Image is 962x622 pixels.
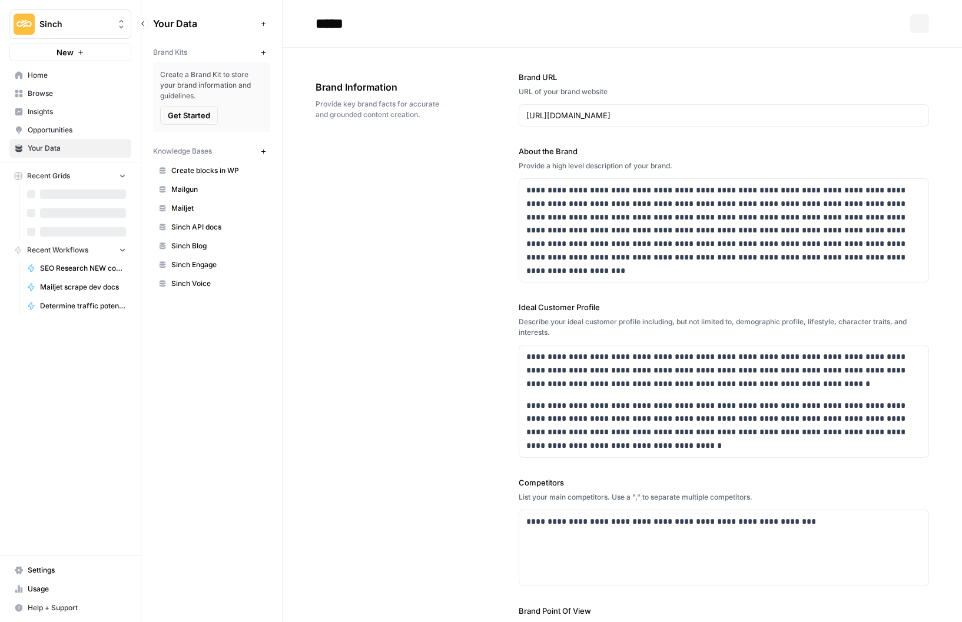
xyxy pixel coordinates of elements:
a: Sinch API docs [153,218,270,237]
span: Get Started [168,109,210,121]
span: Determine traffic potential for a keyword [40,301,126,311]
button: Recent Workflows [9,241,131,259]
button: Workspace: Sinch [9,9,131,39]
span: Home [28,70,126,81]
a: Home [9,66,131,85]
a: Determine traffic potential for a keyword [22,297,131,315]
span: Settings [28,565,126,576]
a: Browse [9,84,131,103]
span: New [57,46,74,58]
span: Create a Brand Kit to store your brand information and guidelines. [160,69,263,101]
span: Your Data [28,143,126,154]
span: Help + Support [28,603,126,613]
button: Help + Support [9,598,131,617]
span: Create blocks in WP [171,165,265,176]
label: Ideal Customer Profile [519,301,930,313]
span: Knowledge Bases [153,146,212,157]
span: Sinch Blog [171,241,265,251]
div: Describe your ideal customer profile including, but not limited to, demographic profile, lifestyl... [519,317,930,338]
a: Settings [9,561,131,580]
span: Mailgun [171,184,265,195]
span: Sinch API docs [171,222,265,232]
span: Sinch Engage [171,260,265,270]
button: New [9,44,131,61]
a: SEO Research NEW content [22,259,131,278]
span: Your Data [153,16,256,31]
div: URL of your brand website [519,87,930,97]
a: Sinch Voice [153,274,270,293]
a: Mailjet scrape dev docs [22,278,131,297]
a: Sinch Blog [153,237,270,255]
button: Get Started [160,106,218,125]
label: Competitors [519,477,930,488]
button: Recent Grids [9,167,131,185]
span: Brand Information [316,80,453,94]
a: Mailjet [153,199,270,218]
span: Opportunities [28,125,126,135]
label: About the Brand [519,145,930,157]
span: Recent Grids [27,171,70,181]
span: Usage [28,584,126,594]
div: Provide a high level description of your brand. [519,161,930,171]
span: Browse [28,88,126,99]
span: SEO Research NEW content [40,263,126,274]
a: Usage [9,580,131,598]
a: Insights [9,102,131,121]
a: Sinch Engage [153,255,270,274]
div: List your main competitors. Use a "," to separate multiple competitors. [519,492,930,503]
a: Mailgun [153,180,270,199]
input: www.sundaysoccer.com [526,109,922,121]
span: Mailjet scrape dev docs [40,282,126,292]
label: Brand Point Of View [519,605,930,617]
span: Mailjet [171,203,265,214]
span: Provide key brand facts for accurate and grounded content creation. [316,99,453,120]
label: Brand URL [519,71,930,83]
span: Sinch Voice [171,278,265,289]
a: Create blocks in WP [153,161,270,180]
span: Recent Workflows [27,245,88,255]
img: Sinch Logo [14,14,35,35]
a: Opportunities [9,121,131,139]
span: Brand Kits [153,47,187,58]
span: Sinch [39,18,111,30]
a: Your Data [9,139,131,158]
span: Insights [28,107,126,117]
